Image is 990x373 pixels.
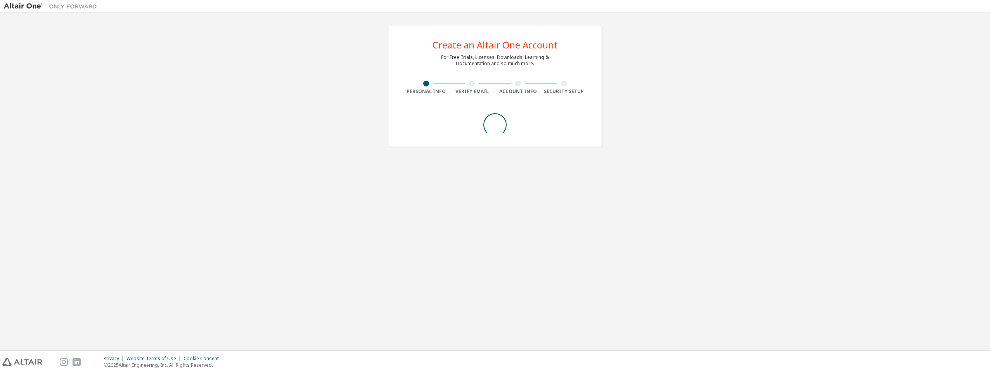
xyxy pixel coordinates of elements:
div: Personal Info [403,88,449,95]
div: Create an Altair One Account [433,40,558,50]
div: Cookie Consent [183,356,223,362]
p: © 2025 Altair Engineering, Inc. All Rights Reserved. [104,362,223,368]
img: linkedin.svg [73,358,81,366]
div: Website Terms of Use [126,356,183,362]
img: instagram.svg [60,358,68,366]
div: For Free Trials, Licenses, Downloads, Learning & Documentation and so much more. [441,54,549,67]
img: altair_logo.svg [2,358,42,366]
div: Security Setup [541,88,587,95]
div: Verify Email [449,88,495,95]
div: Privacy [104,356,126,362]
img: Altair One [4,2,101,10]
div: Account Info [495,88,541,95]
